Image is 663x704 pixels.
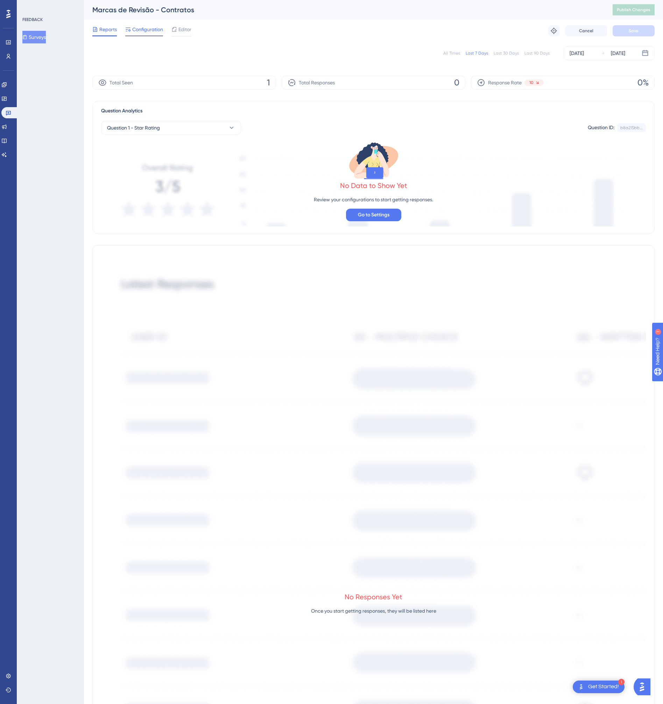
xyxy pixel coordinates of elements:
[488,78,522,87] span: Response Rate
[101,121,241,135] button: Question 1 - Star Rating
[573,681,625,693] div: Open Get Started! checklist, remaining modules: 1
[565,25,607,36] button: Cancel
[299,78,335,87] span: Total Responses
[443,50,460,56] div: All Times
[570,49,584,57] div: [DATE]
[314,195,433,204] p: Review your configurations to start getting responses.
[107,124,160,132] span: Question 1 - Star Rating
[494,50,519,56] div: Last 30 Days
[345,592,402,602] div: No Responses Yet
[618,679,625,685] div: 1
[613,4,655,15] button: Publish Changes
[22,17,43,22] div: FEEDBACK
[466,50,488,56] div: Last 7 Days
[524,50,550,56] div: Last 90 Days
[588,683,619,691] div: Get Started!
[579,28,593,34] span: Cancel
[358,211,389,219] span: Go to Settings
[529,80,534,85] span: 10
[454,77,459,88] span: 0
[620,125,643,131] div: b8a215bb...
[49,4,51,9] div: 1
[611,49,625,57] div: [DATE]
[99,25,117,34] span: Reports
[267,77,270,88] span: 1
[577,683,585,691] img: launcher-image-alternative-text
[132,25,163,34] span: Configuration
[178,25,191,34] span: Editor
[101,107,142,115] span: Question Analytics
[311,607,436,615] p: Once you start getting responses, they will be listed here
[346,209,401,221] button: Go to Settings
[613,25,655,36] button: Save
[22,31,46,43] button: Surveys
[617,7,650,13] span: Publish Changes
[634,676,655,697] iframe: UserGuiding AI Assistant Launcher
[629,28,639,34] span: Save
[637,77,649,88] span: 0%
[340,181,407,190] div: No Data to Show Yet
[16,2,44,10] span: Need Help?
[92,5,595,15] div: Marcas de Revisão - Contratos
[110,78,133,87] span: Total Seen
[588,123,614,132] div: Question ID:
